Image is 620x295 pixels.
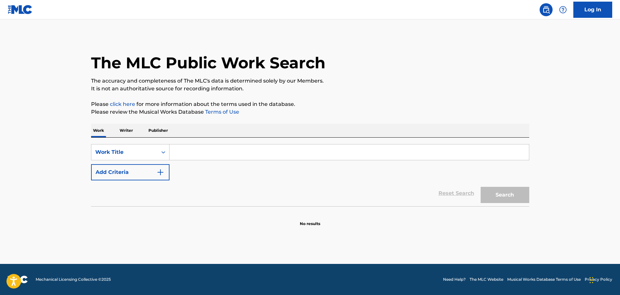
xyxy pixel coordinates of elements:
[146,124,170,137] p: Publisher
[91,100,529,108] p: Please for more information about the terms used in the database.
[91,77,529,85] p: The accuracy and completeness of The MLC's data is determined solely by our Members.
[300,213,320,227] p: No results
[91,108,529,116] p: Please review the Musical Works Database
[91,144,529,206] form: Search Form
[573,2,612,18] a: Log In
[443,277,466,282] a: Need Help?
[8,276,28,283] img: logo
[204,109,239,115] a: Terms of Use
[542,6,550,14] img: search
[157,168,164,176] img: 9d2ae6d4665cec9f34b9.svg
[91,164,170,180] button: Add Criteria
[36,277,111,282] span: Mechanical Licensing Collective © 2025
[470,277,503,282] a: The MLC Website
[91,124,106,137] p: Work
[507,277,581,282] a: Musical Works Database Terms of Use
[8,5,33,14] img: MLC Logo
[95,148,154,156] div: Work Title
[588,264,620,295] iframe: Chat Widget
[91,85,529,93] p: It is not an authoritative source for recording information.
[91,53,325,73] h1: The MLC Public Work Search
[540,3,553,16] a: Public Search
[118,124,135,137] p: Writer
[559,6,567,14] img: help
[590,270,593,290] div: Drag
[556,3,569,16] div: Help
[585,277,612,282] a: Privacy Policy
[110,101,135,107] a: click here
